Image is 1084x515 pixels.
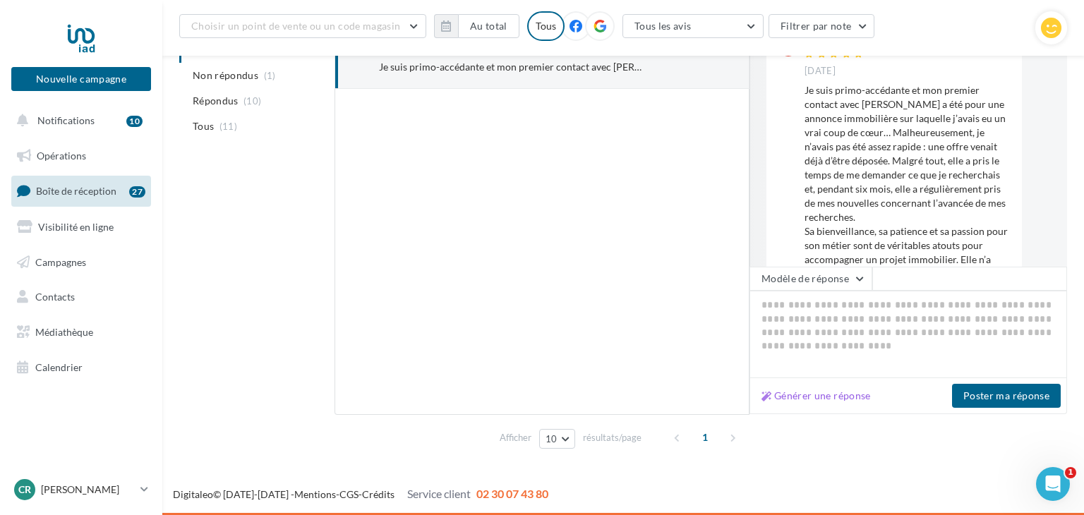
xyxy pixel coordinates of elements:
[805,65,836,78] span: [DATE]
[35,255,86,267] span: Campagnes
[339,488,359,500] a: CGS
[11,67,151,91] button: Nouvelle campagne
[38,221,114,233] span: Visibilité en ligne
[191,20,400,32] span: Choisir un point de vente ou un code magasin
[8,141,154,171] a: Opérations
[8,212,154,242] a: Visibilité en ligne
[294,488,336,500] a: Mentions
[219,121,237,132] span: (11)
[539,429,575,449] button: 10
[805,83,1011,394] div: Je suis primo-accédante et mon premier contact avec [PERSON_NAME] a été pour une annonce immobili...
[434,14,519,38] button: Au total
[179,14,426,38] button: Choisir un point de vente ou un code magasin
[129,186,145,198] div: 27
[749,267,872,291] button: Modèle de réponse
[8,317,154,347] a: Médiathèque
[527,11,565,41] div: Tous
[11,476,151,503] a: CR [PERSON_NAME]
[8,282,154,312] a: Contacts
[193,119,214,133] span: Tous
[362,488,395,500] a: Crédits
[1065,467,1076,478] span: 1
[243,95,261,107] span: (10)
[8,176,154,206] a: Boîte de réception27
[622,14,764,38] button: Tous les avis
[18,483,31,497] span: CR
[36,185,116,197] span: Boîte de réception
[458,14,519,38] button: Au total
[126,116,143,127] div: 10
[8,353,154,382] a: Calendrier
[546,433,558,444] span: 10
[35,361,83,373] span: Calendrier
[583,431,642,444] span: résultats/page
[37,114,95,126] span: Notifications
[35,326,93,338] span: Médiathèque
[41,483,135,497] p: [PERSON_NAME]
[37,150,86,162] span: Opérations
[407,487,471,500] span: Service client
[35,291,75,303] span: Contacts
[769,14,875,38] button: Filtrer par note
[193,94,239,108] span: Répondus
[264,70,276,81] span: (1)
[500,431,531,444] span: Afficher
[756,387,877,404] button: Générer une réponse
[1036,467,1070,501] iframe: Intercom live chat
[173,488,213,500] a: Digitaleo
[8,248,154,277] a: Campagnes
[173,488,548,500] span: © [DATE]-[DATE] - - -
[193,68,258,83] span: Non répondus
[379,60,645,74] div: Je suis primo-accédante et mon premier contact avec [PERSON_NAME] a été pour une annonce immobili...
[952,384,1061,408] button: Poster ma réponse
[476,487,548,500] span: 02 30 07 43 80
[634,20,692,32] span: Tous les avis
[694,426,716,449] span: 1
[8,106,148,135] button: Notifications 10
